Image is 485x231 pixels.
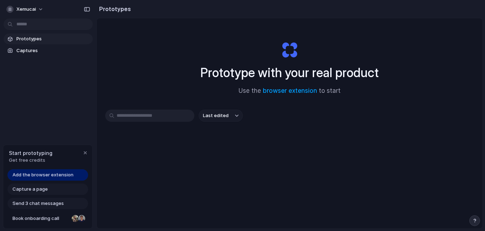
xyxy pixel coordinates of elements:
a: Captures [4,45,93,56]
div: Nicole Kubica [71,214,80,223]
a: Add the browser extension [7,169,88,181]
h1: Prototype with your real product [200,63,379,82]
button: Last edited [199,110,243,122]
span: Send 3 chat messages [12,200,64,207]
a: browser extension [263,87,317,94]
span: Add the browser extension [12,171,73,179]
span: Book onboarding call [12,215,69,222]
div: Christian Iacullo [77,214,86,223]
h2: Prototypes [96,5,131,13]
a: Prototypes [4,34,93,44]
span: Start prototyping [9,149,52,157]
span: Get free credits [9,157,52,164]
button: xemucai [4,4,47,15]
span: Capture a page [12,186,48,193]
span: Prototypes [16,35,90,42]
span: Captures [16,47,90,54]
span: Use the to start [239,86,341,96]
a: Book onboarding call [7,213,88,224]
span: xemucai [16,6,36,13]
span: Last edited [203,112,229,119]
